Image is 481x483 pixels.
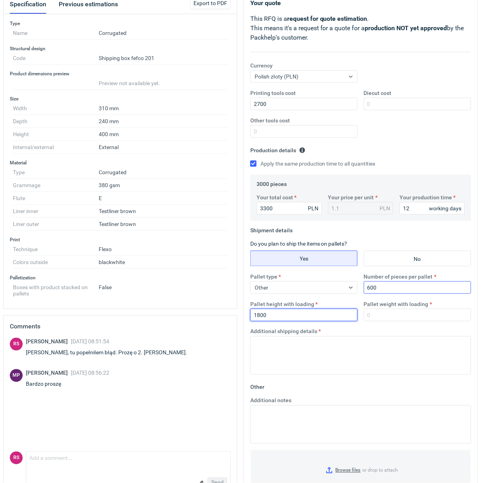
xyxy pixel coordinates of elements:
[99,27,228,40] dd: Corrugated
[99,141,228,154] dd: External
[250,241,347,247] label: Do you plan to ship the items on pallets?
[13,115,99,128] dt: Depth
[287,15,367,22] strong: request for quote estimation
[250,98,358,110] input: 0
[10,452,23,465] figcaption: RS
[257,178,287,187] legend: 3000 pieces
[380,204,390,212] div: PLN
[13,205,99,218] dt: Liner inner
[71,339,109,345] span: [DATE] 08:51:54
[364,251,471,266] label: No
[99,102,228,115] dd: 310 mm
[10,71,231,77] h3: Product dimensions preview
[13,128,99,141] dt: Height
[10,452,23,465] div: Rafał Stani
[193,0,227,6] span: Export to PDF
[250,273,277,281] label: Pallet type
[250,251,358,266] label: Yes
[364,273,433,281] label: Number of pieces per pallet
[250,224,293,233] legend: Shipment details
[13,179,99,192] dt: Grammage
[99,128,228,141] dd: 400 mm
[99,192,228,205] dd: E
[250,89,296,97] label: Printing tools cost
[10,20,231,27] h3: Type
[257,202,322,215] input: 0
[99,52,228,65] dd: Shipping box fefco 201
[250,300,314,308] label: Pallet height with loading
[71,370,109,376] span: [DATE] 08:56:22
[10,369,23,382] figcaption: MP
[10,160,231,166] h3: Material
[13,141,99,154] dt: Internal/external
[10,338,23,351] figcaption: RS
[99,205,228,218] dd: Testliner brown
[99,256,228,269] dd: black white
[99,166,228,179] dd: Corrugated
[429,204,462,212] div: working days
[328,193,374,201] label: Your price per unit
[26,370,71,376] span: [PERSON_NAME]
[250,309,358,321] input: 0
[13,166,99,179] dt: Type
[99,80,160,86] span: Preview not available yet.
[26,349,197,357] div: [PERSON_NAME], tu popełniłem błąd. Prozę o 2. [PERSON_NAME].
[10,322,231,332] h2: Comments
[364,281,471,294] input: 0
[364,300,429,308] label: Pallet weight with loading
[250,62,273,69] label: Currency
[13,218,99,231] dt: Liner outer
[364,89,392,97] label: Diecut cost
[255,284,268,291] span: Other
[99,281,228,297] dd: False
[26,339,71,345] span: [PERSON_NAME]
[13,192,99,205] dt: Flute
[250,381,264,390] legend: Other
[250,117,290,124] label: Other tools cost
[250,328,317,335] label: Additional shipping details
[10,275,231,281] h3: Palletization
[13,256,99,269] dt: Colors outside
[10,237,231,243] h3: Print
[10,338,23,351] div: Rafał Stani
[99,115,228,128] dd: 240 mm
[250,125,358,138] input: 0
[10,46,231,52] h3: Structural design
[13,243,99,256] dt: Technique
[400,193,452,201] label: Your production time
[99,218,228,231] dd: Testliner brown
[99,179,228,192] dd: 380 gsm
[13,102,99,115] dt: Width
[26,380,109,388] div: Bardzo proszę
[364,309,471,321] input: 0
[257,193,293,201] label: Your total cost
[99,243,228,256] dd: Flexo
[250,14,471,42] p: This RFQ is a . This means it's a request for a quote for a by the Packhelp's customer.
[10,96,231,102] h3: Size
[10,369,23,382] div: Michał Palasek
[250,397,291,405] label: Additional notes
[255,73,298,80] span: Polish złoty (PLN)
[13,281,99,297] dt: Boxes with product stacked on pallets
[364,98,471,110] input: 0
[13,27,99,40] dt: Name
[250,160,376,168] label: Apply the same production time to all quantities
[308,204,319,212] div: PLN
[400,202,465,215] input: 0
[250,144,306,153] legend: Production details
[13,52,99,65] dt: Code
[365,24,447,32] strong: production NOT yet approved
